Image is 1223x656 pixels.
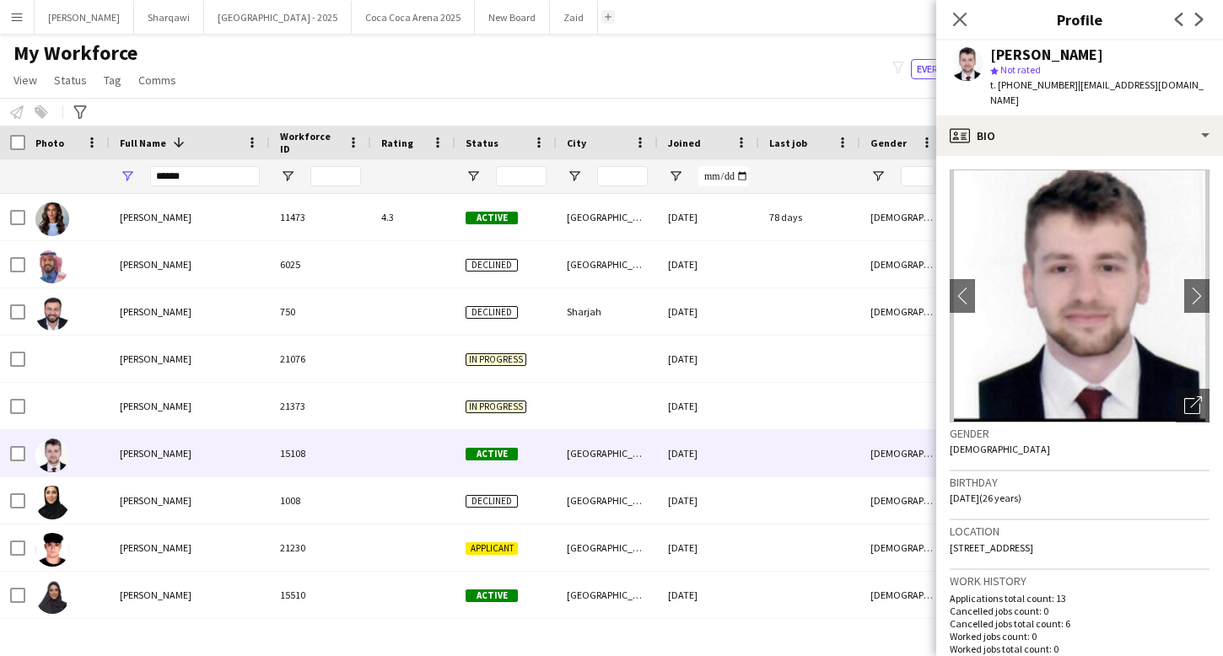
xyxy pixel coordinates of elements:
input: City Filter Input [597,166,648,186]
span: [PERSON_NAME] [120,400,191,412]
p: Cancelled jobs total count: 6 [950,617,1210,630]
span: | [EMAIL_ADDRESS][DOMAIN_NAME] [990,78,1204,106]
div: 21230 [270,524,371,571]
div: [GEOGRAPHIC_DATA] [557,524,658,571]
span: View [13,73,37,88]
div: 21076 [270,336,371,382]
button: Sharqawi [134,1,204,34]
app-action-btn: Advanced filters [70,102,90,122]
div: [DEMOGRAPHIC_DATA] [860,524,945,571]
span: [PERSON_NAME] [120,589,191,601]
button: Zaid [550,1,598,34]
span: [PERSON_NAME] [120,541,191,554]
img: Subhi Alkhass [35,438,69,472]
div: [DEMOGRAPHIC_DATA] [860,477,945,524]
p: Worked jobs count: 0 [950,630,1210,643]
a: Status [47,69,94,91]
span: [DEMOGRAPHIC_DATA] [950,443,1050,455]
p: Cancelled jobs count: 0 [950,605,1210,617]
input: Joined Filter Input [698,166,749,186]
div: [GEOGRAPHIC_DATA] [557,194,658,240]
span: Declined [466,495,518,508]
h3: Work history [950,573,1210,589]
span: [STREET_ADDRESS] [950,541,1033,554]
div: [DEMOGRAPHIC_DATA] [860,430,945,476]
div: 15108 [270,430,371,476]
span: Full Name [120,137,166,149]
div: [DATE] [658,477,759,524]
p: Applications total count: 13 [950,592,1210,605]
div: [DATE] [658,288,759,335]
span: t. [PHONE_NUMBER] [990,78,1078,91]
span: Last job [769,137,807,149]
a: Tag [97,69,128,91]
div: [DEMOGRAPHIC_DATA] [860,572,945,618]
span: [PERSON_NAME] [120,305,191,318]
div: 1008 [270,477,371,524]
div: [DATE] [658,572,759,618]
img: Salam Alkhatib [35,486,69,519]
button: Everyone12,729 [911,59,1000,79]
div: [DEMOGRAPHIC_DATA] [860,288,945,335]
div: [DEMOGRAPHIC_DATA] [860,194,945,240]
img: Yasmine Al khayat [35,202,69,236]
span: Declined [466,306,518,319]
a: Comms [132,69,183,91]
div: 6025 [270,241,371,288]
span: Rating [381,137,413,149]
span: [PERSON_NAME] [120,447,191,460]
span: Comms [138,73,176,88]
button: [GEOGRAPHIC_DATA] - 2025 [204,1,352,34]
span: In progress [466,401,526,413]
div: [GEOGRAPHIC_DATA] [557,241,658,288]
span: Photo [35,137,64,149]
span: Status [54,73,87,88]
input: Workforce ID Filter Input [310,166,361,186]
span: Joined [668,137,701,149]
img: Suhaib Alkhatib [35,297,69,331]
span: [PERSON_NAME] [120,352,191,365]
img: Reem Alkhadhouri [35,580,69,614]
span: Not rated [1000,63,1041,76]
div: [PERSON_NAME] [990,47,1103,62]
div: 21373 [270,383,371,429]
a: View [7,69,44,91]
h3: Profile [936,8,1223,30]
input: Full Name Filter Input [150,166,260,186]
div: [DATE] [658,524,759,571]
div: 4.3 [371,194,455,240]
span: [DATE] (26 years) [950,492,1021,504]
div: [DATE] [658,430,759,476]
div: [DATE] [658,336,759,382]
button: Open Filter Menu [280,169,295,184]
span: Gender [870,137,907,149]
span: Applicant [466,542,518,555]
span: Active [466,212,518,224]
div: [GEOGRAPHIC_DATA] [557,430,658,476]
span: [PERSON_NAME] [120,494,191,507]
div: 750 [270,288,371,335]
div: [DATE] [658,241,759,288]
span: Status [466,137,498,149]
div: [GEOGRAPHIC_DATA] [557,572,658,618]
img: Talal Alkhalil [35,250,69,283]
span: Active [466,448,518,460]
span: [PERSON_NAME] [120,258,191,271]
div: Open photos pop-in [1176,389,1210,422]
div: [DEMOGRAPHIC_DATA] [860,241,945,288]
span: Tag [104,73,121,88]
span: In progress [466,353,526,366]
p: Worked jobs total count: 0 [950,643,1210,655]
h3: Birthday [950,475,1210,490]
span: Active [466,589,518,602]
div: [DATE] [658,194,759,240]
div: 15510 [270,572,371,618]
div: Bio [936,116,1223,156]
button: New Board [475,1,550,34]
input: Status Filter Input [496,166,547,186]
img: Rodal Khalil [35,533,69,567]
span: City [567,137,586,149]
span: Declined [466,259,518,272]
div: [GEOGRAPHIC_DATA] [557,477,658,524]
button: Open Filter Menu [567,169,582,184]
